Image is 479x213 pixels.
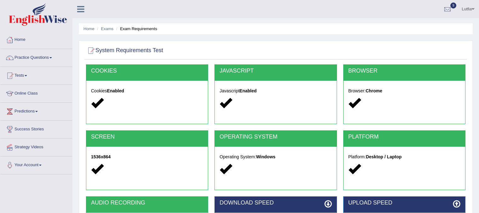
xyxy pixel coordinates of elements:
h5: Javascript [220,89,332,93]
h2: COOKIES [91,68,203,74]
h2: BROWSER [348,68,460,74]
h2: DOWNLOAD SPEED [220,200,332,206]
a: Home [0,31,72,47]
strong: 1536x864 [91,154,111,159]
h5: Platform: [348,155,460,159]
strong: Desktop / Laptop [366,154,402,159]
a: Practice Questions [0,49,72,65]
a: Exams [101,26,114,31]
h2: JAVASCRIPT [220,68,332,74]
h5: Cookies [91,89,203,93]
h2: AUDIO RECORDING [91,200,203,206]
a: Online Class [0,85,72,101]
li: Exam Requirements [115,26,157,32]
a: Your Account [0,156,72,172]
h2: UPLOAD SPEED [348,200,460,206]
h2: PLATFORM [348,134,460,140]
strong: Chrome [366,88,382,93]
h2: System Requirements Test [86,46,163,55]
a: Strategy Videos [0,139,72,154]
strong: Windows [256,154,275,159]
a: Tests [0,67,72,83]
span: 9 [450,3,457,8]
h5: Operating System: [220,155,332,159]
a: Success Stories [0,121,72,136]
a: Home [83,26,94,31]
h2: SCREEN [91,134,203,140]
strong: Enabled [239,88,256,93]
h2: OPERATING SYSTEM [220,134,332,140]
h5: Browser: [348,89,460,93]
strong: Enabled [107,88,124,93]
a: Predictions [0,103,72,118]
